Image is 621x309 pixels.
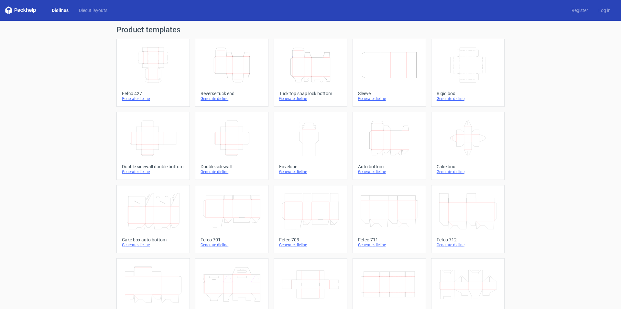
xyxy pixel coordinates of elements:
div: Fefco 711 [358,237,420,242]
div: Generate dieline [122,96,184,101]
div: Fefco 703 [279,237,342,242]
div: Cake box [437,164,499,169]
a: Reverse tuck endGenerate dieline [195,39,268,107]
div: Auto bottom [358,164,420,169]
a: Tuck top snap lock bottomGenerate dieline [274,39,347,107]
div: Fefco 701 [201,237,263,242]
div: Generate dieline [122,242,184,248]
div: Generate dieline [358,169,420,174]
div: Envelope [279,164,342,169]
div: Generate dieline [201,169,263,174]
a: Fefco 711Generate dieline [353,185,426,253]
a: Fefco 712Generate dieline [431,185,505,253]
a: Auto bottomGenerate dieline [353,112,426,180]
a: Dielines [47,7,74,14]
div: Generate dieline [437,242,499,248]
div: Double sidewall double bottom [122,164,184,169]
div: Generate dieline [358,96,420,101]
a: Double sidewall double bottomGenerate dieline [116,112,190,180]
a: Register [566,7,593,14]
a: Rigid boxGenerate dieline [431,39,505,107]
div: Tuck top snap lock bottom [279,91,342,96]
div: Sleeve [358,91,420,96]
a: Fefco 703Generate dieline [274,185,347,253]
a: Fefco 427Generate dieline [116,39,190,107]
div: Generate dieline [279,242,342,248]
div: Generate dieline [122,169,184,174]
a: Fefco 701Generate dieline [195,185,268,253]
div: Reverse tuck end [201,91,263,96]
a: Log in [593,7,616,14]
div: Rigid box [437,91,499,96]
div: Generate dieline [437,96,499,101]
div: Fefco 427 [122,91,184,96]
h1: Product templates [116,26,505,34]
a: Double sidewallGenerate dieline [195,112,268,180]
a: EnvelopeGenerate dieline [274,112,347,180]
div: Generate dieline [279,169,342,174]
div: Generate dieline [358,242,420,248]
a: Diecut layouts [74,7,113,14]
div: Generate dieline [279,96,342,101]
a: SleeveGenerate dieline [353,39,426,107]
div: Double sidewall [201,164,263,169]
div: Generate dieline [201,96,263,101]
div: Cake box auto bottom [122,237,184,242]
a: Cake box auto bottomGenerate dieline [116,185,190,253]
div: Fefco 712 [437,237,499,242]
div: Generate dieline [201,242,263,248]
a: Cake boxGenerate dieline [431,112,505,180]
div: Generate dieline [437,169,499,174]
